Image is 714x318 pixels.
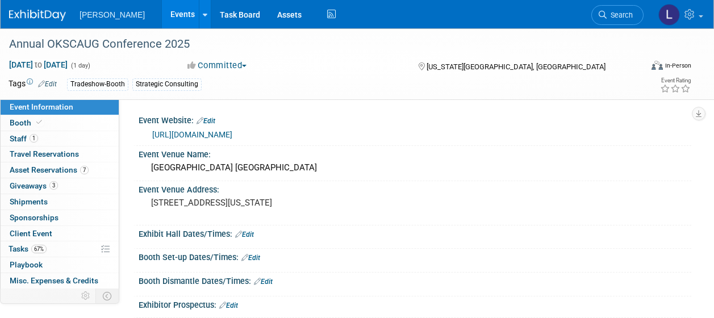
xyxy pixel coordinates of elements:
[197,117,215,125] a: Edit
[1,99,119,115] a: Event Information
[67,78,128,90] div: Tradeshow-Booth
[151,198,356,208] pre: [STREET_ADDRESS][US_STATE]
[10,260,43,269] span: Playbook
[10,213,59,222] span: Sponsorships
[139,296,691,311] div: Exhibitor Prospectus:
[10,118,44,127] span: Booth
[607,11,633,19] span: Search
[36,119,42,125] i: Booth reservation complete
[5,34,633,55] div: Annual OKSCAUG Conference 2025
[427,62,606,71] span: [US_STATE][GEOGRAPHIC_DATA], [GEOGRAPHIC_DATA]
[38,80,57,88] a: Edit
[652,61,663,70] img: Format-Inperson.png
[1,257,119,273] a: Playbook
[219,302,238,309] a: Edit
[31,245,47,253] span: 67%
[10,102,73,111] span: Event Information
[9,10,66,21] img: ExhibitDay
[30,134,38,143] span: 1
[139,225,691,240] div: Exhibit Hall Dates/Times:
[1,273,119,288] a: Misc. Expenses & Credits
[10,134,38,143] span: Staff
[1,210,119,225] a: Sponsorships
[10,149,79,158] span: Travel Reservations
[1,115,119,131] a: Booth
[10,197,48,206] span: Shipments
[241,254,260,262] a: Edit
[139,249,691,263] div: Booth Set-up Dates/Times:
[70,62,90,69] span: (1 day)
[1,194,119,210] a: Shipments
[1,226,119,241] a: Client Event
[1,178,119,194] a: Giveaways3
[139,146,691,160] div: Event Venue Name:
[658,4,680,26] img: Latice Spann
[1,147,119,162] a: Travel Reservations
[152,130,232,139] a: [URL][DOMAIN_NAME]
[96,288,119,303] td: Toggle Event Tabs
[1,131,119,147] a: Staff1
[139,112,691,127] div: Event Website:
[10,276,98,285] span: Misc. Expenses & Credits
[235,231,254,238] a: Edit
[139,273,691,287] div: Booth Dismantle Dates/Times:
[183,60,251,72] button: Committed
[49,181,58,190] span: 3
[591,5,644,25] a: Search
[139,181,691,195] div: Event Venue Address:
[147,159,683,177] div: [GEOGRAPHIC_DATA] [GEOGRAPHIC_DATA]
[33,60,44,69] span: to
[76,288,96,303] td: Personalize Event Tab Strip
[1,162,119,178] a: Asset Reservations7
[665,61,691,70] div: In-Person
[9,244,47,253] span: Tasks
[80,166,89,174] span: 7
[660,78,691,83] div: Event Rating
[9,78,57,91] td: Tags
[10,181,58,190] span: Giveaways
[132,78,202,90] div: Strategic Consulting
[10,165,89,174] span: Asset Reservations
[9,60,68,70] span: [DATE] [DATE]
[592,59,691,76] div: Event Format
[254,278,273,286] a: Edit
[1,241,119,257] a: Tasks67%
[80,10,145,19] span: [PERSON_NAME]
[10,229,52,238] span: Client Event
